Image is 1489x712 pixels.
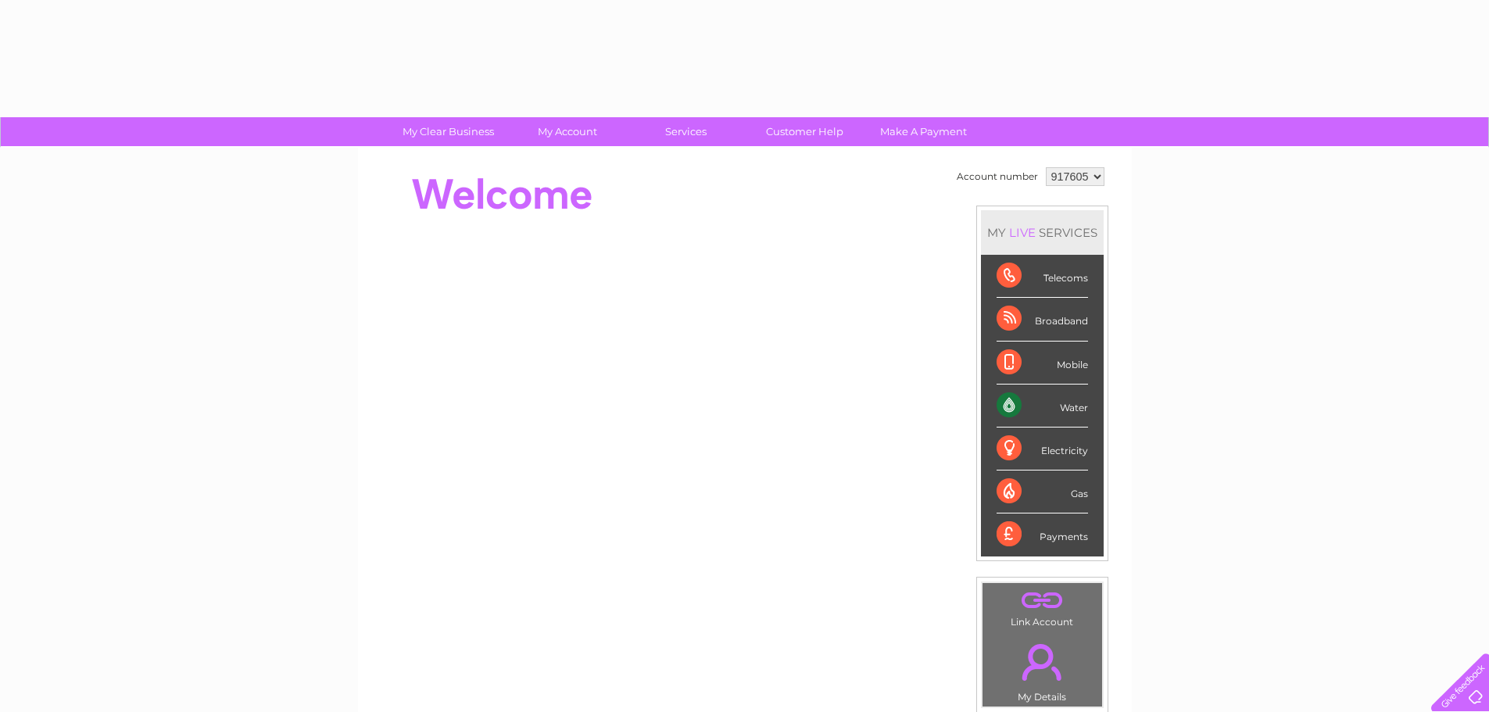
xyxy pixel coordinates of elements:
[997,298,1088,341] div: Broadband
[997,255,1088,298] div: Telecoms
[384,117,513,146] a: My Clear Business
[982,631,1103,707] td: My Details
[953,163,1042,190] td: Account number
[621,117,750,146] a: Services
[997,385,1088,428] div: Water
[740,117,869,146] a: Customer Help
[986,635,1098,689] a: .
[1006,225,1039,240] div: LIVE
[997,513,1088,556] div: Payments
[982,582,1103,631] td: Link Account
[981,210,1104,255] div: MY SERVICES
[997,470,1088,513] div: Gas
[986,587,1098,614] a: .
[997,428,1088,470] div: Electricity
[997,342,1088,385] div: Mobile
[859,117,988,146] a: Make A Payment
[503,117,632,146] a: My Account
